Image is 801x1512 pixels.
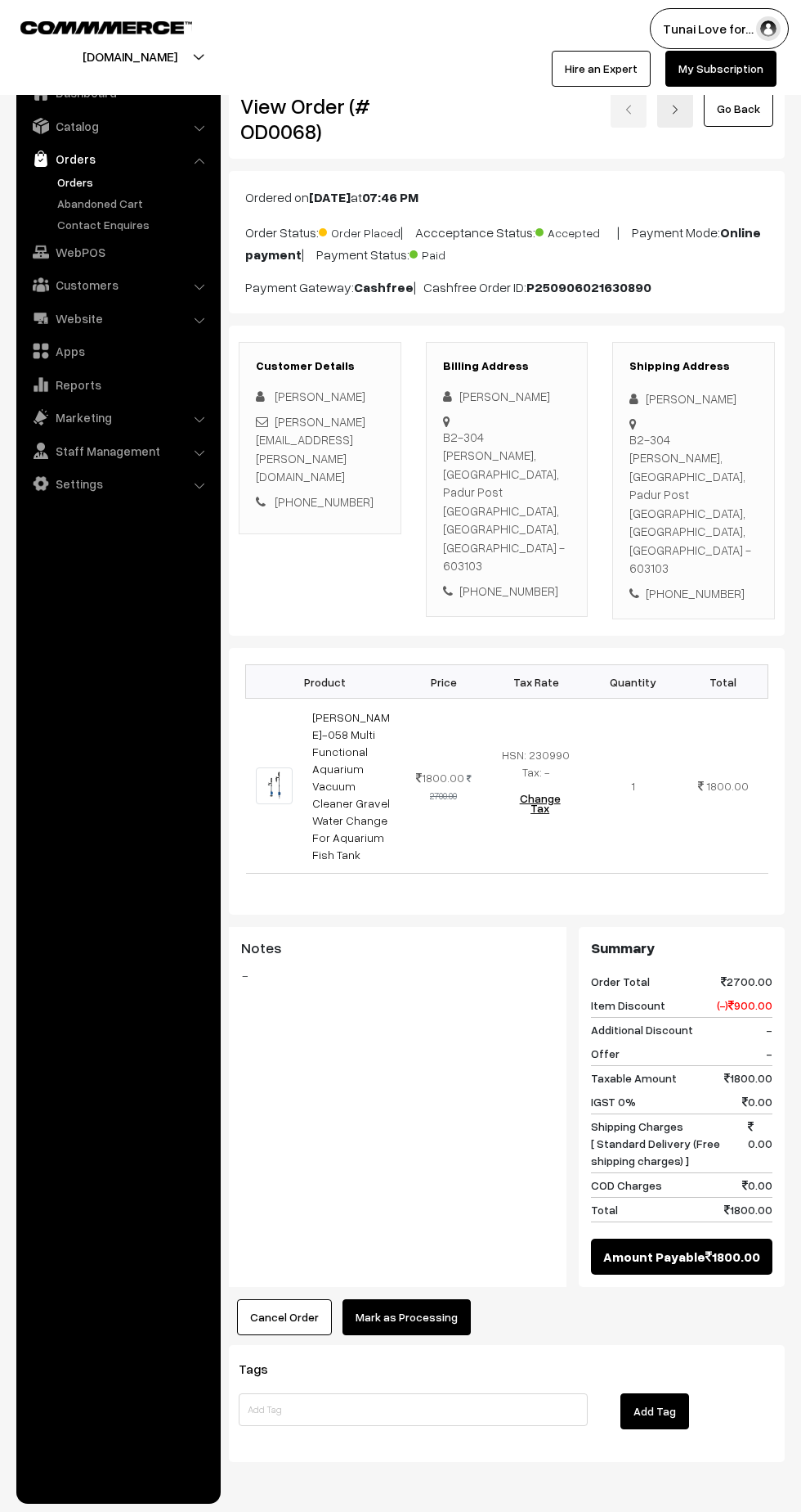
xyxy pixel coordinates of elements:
[20,21,192,34] img: COMMMERCE
[665,51,776,87] a: My Subscription
[443,387,571,406] div: [PERSON_NAME]
[756,16,781,41] img: user
[312,710,390,862] a: [PERSON_NAME]-058 Multi Functional Aquarium Vacuum Cleaner Gravel Water Change For Aquarium Fish ...
[53,216,215,233] a: Contact Enquires
[591,973,650,990] span: Order Total
[245,220,768,264] p: Order Status: | Accceptance Status: | Payment Mode: | Payment Status:
[670,105,680,115] img: right-arrow.png
[443,359,571,373] h3: Billing Address
[275,494,374,509] a: [PHONE_NUMBER]
[342,1299,471,1335] button: Mark as Processing
[603,1247,705,1267] span: Amount Payable
[552,51,651,87] a: Hire an Expert
[742,1093,772,1110] span: 0.00
[256,359,384,373] h3: Customer Details
[256,767,293,804] img: 51eophofagL._UF1000
[20,469,215,498] a: Settings
[416,771,464,785] span: 1800.00
[20,111,215,141] a: Catalog
[591,1093,636,1110] span: IGST 0%
[704,91,773,127] a: Go Back
[705,1247,760,1267] span: 1800.00
[275,389,365,403] span: [PERSON_NAME]
[631,779,635,793] span: 1
[20,144,215,173] a: Orders
[20,336,215,366] a: Apps
[20,304,215,333] a: Website
[766,1021,772,1038] span: -
[620,1393,689,1429] button: Add Tag
[706,779,749,793] span: 1800.00
[591,1201,618,1218] span: Total
[245,187,768,207] p: Ordered on at
[241,965,554,985] blockquote: -
[591,1045,620,1062] span: Offer
[629,359,758,373] h3: Shipping Address
[748,1118,772,1169] span: 0.00
[724,1069,772,1087] span: 1800.00
[25,36,235,77] button: [DOMAIN_NAME]
[535,220,617,241] span: Accepted
[53,173,215,191] a: Orders
[309,189,351,205] b: [DATE]
[591,997,665,1014] span: Item Discount
[724,1201,772,1218] span: 1800.00
[526,279,651,295] b: P250906021630890
[409,242,491,263] span: Paid
[20,237,215,267] a: WebPOS
[484,665,588,699] th: Tax Rate
[742,1177,772,1194] span: 0.00
[591,1021,693,1038] span: Additional Discount
[430,773,472,801] strike: 2700.00
[53,195,215,212] a: Abandoned Cart
[239,1393,588,1426] input: Add Tag
[629,584,758,603] div: [PHONE_NUMBER]
[239,1361,288,1377] span: Tags
[502,781,579,826] button: Change Tax
[502,748,570,779] span: HSN: 230990 Tax: -
[403,665,483,699] th: Price
[354,279,414,295] b: Cashfree
[20,403,215,432] a: Marketing
[443,582,571,601] div: [PHONE_NUMBER]
[443,428,571,575] div: B2-304 [PERSON_NAME], [GEOGRAPHIC_DATA], Padur Post [GEOGRAPHIC_DATA], [GEOGRAPHIC_DATA], [GEOGRA...
[256,414,365,484] a: [PERSON_NAME][EMAIL_ADDRESS][PERSON_NAME][DOMAIN_NAME]
[591,939,772,957] h3: Summary
[20,436,215,466] a: Staff Management
[629,430,758,578] div: B2-304 [PERSON_NAME], [GEOGRAPHIC_DATA], Padur Post [GEOGRAPHIC_DATA], [GEOGRAPHIC_DATA], [GEOGRA...
[20,270,215,299] a: Customers
[245,277,768,297] p: Payment Gateway: | Cashfree Order ID:
[362,189,418,205] b: 07:46 PM
[588,665,678,699] th: Quantity
[319,220,400,241] span: Order Placed
[246,665,404,699] th: Product
[678,665,768,699] th: Total
[629,389,758,408] div: [PERSON_NAME]
[591,1069,677,1087] span: Taxable Amount
[721,973,772,990] span: 2700.00
[20,16,163,36] a: COMMMERCE
[241,939,554,957] h3: Notes
[717,997,772,1014] span: (-) 900.00
[591,1118,748,1169] span: Shipping Charges [ Standard Delivery (Free shipping charges) ]
[650,8,789,49] button: Tunai Love for…
[20,370,215,399] a: Reports
[237,1299,332,1335] button: Cancel Order
[591,1177,662,1194] span: COD Charges
[240,93,401,144] h2: View Order (# OD0068)
[766,1045,772,1062] span: -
